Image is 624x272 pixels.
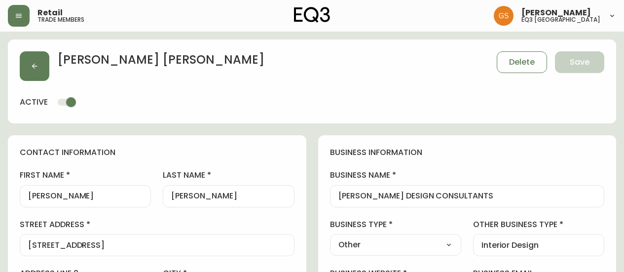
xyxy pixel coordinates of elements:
label: other business type [473,219,604,230]
label: business name [330,170,605,181]
span: Retail [37,9,63,17]
label: street address [20,219,294,230]
label: business type [330,219,461,230]
span: [PERSON_NAME] [521,9,591,17]
h4: active [20,97,48,108]
img: 6b403d9c54a9a0c30f681d41f5fc2571 [494,6,514,26]
label: first name [20,170,151,181]
h4: contact information [20,147,294,158]
h5: eq3 [GEOGRAPHIC_DATA] [521,17,600,23]
h2: [PERSON_NAME] [PERSON_NAME] [57,51,264,73]
button: Delete [497,51,547,73]
h4: business information [330,147,605,158]
h5: trade members [37,17,84,23]
img: logo [294,7,330,23]
span: Delete [509,57,535,68]
label: last name [163,170,294,181]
